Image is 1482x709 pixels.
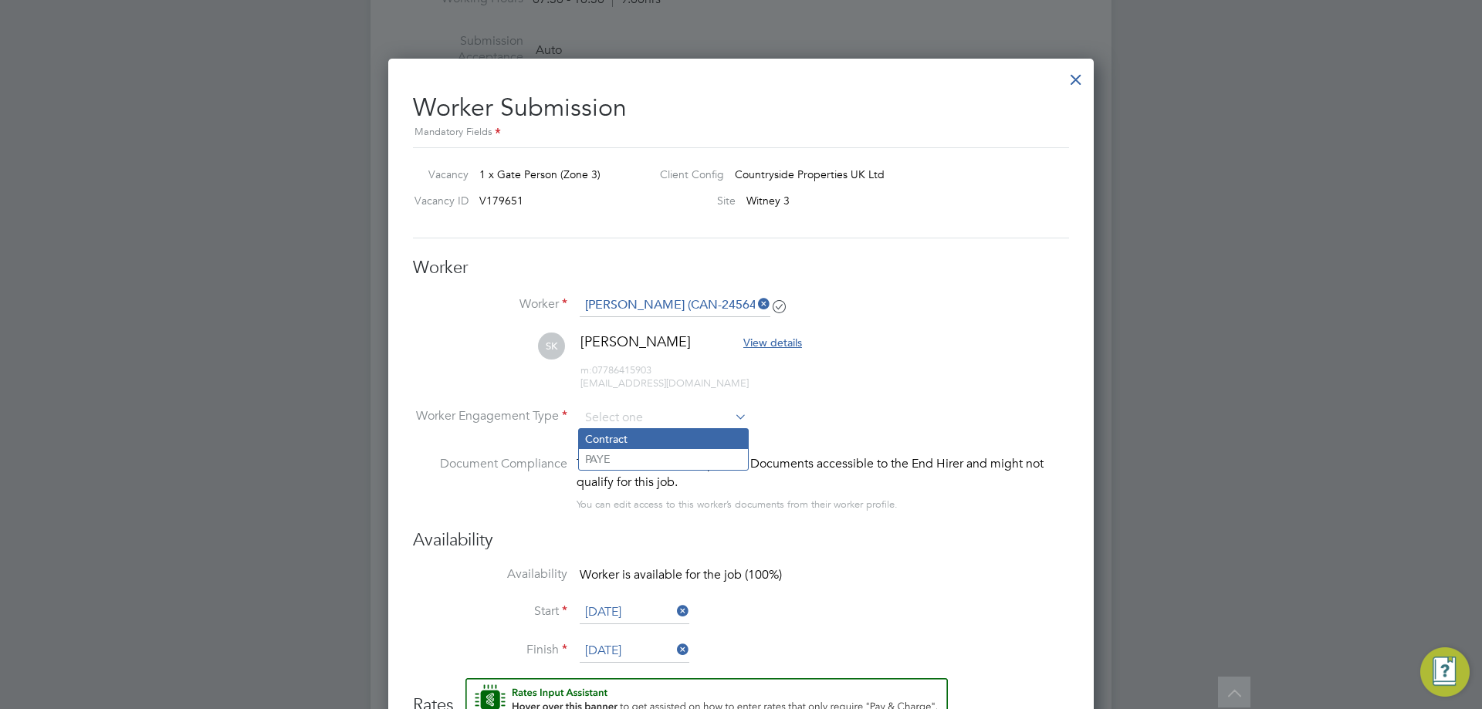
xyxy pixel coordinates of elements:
[407,167,469,181] label: Vacancy
[580,294,770,317] input: Search for...
[413,529,1069,552] h3: Availability
[413,454,567,511] label: Document Compliance
[746,194,790,208] span: Witney 3
[479,194,523,208] span: V179651
[413,603,567,620] label: Start
[1420,647,1470,697] button: Engage Resource Center
[579,449,748,469] li: PAYE
[577,495,898,514] div: You can edit access to this worker’s documents from their worker profile.
[413,124,1069,141] div: Mandatory Fields
[580,363,651,376] span: 07786415903
[579,429,748,449] li: Contract
[580,333,691,350] span: [PERSON_NAME]
[413,566,567,582] label: Availability
[580,376,749,390] span: [EMAIL_ADDRESS][DOMAIN_NAME]
[580,640,689,663] input: Select one
[580,601,689,624] input: Select one
[580,567,782,582] span: Worker is available for the job (100%)
[580,407,747,430] input: Select one
[735,167,885,181] span: Countryside Properties UK Ltd
[580,363,592,376] span: m:
[413,257,1069,279] h3: Worker
[413,80,1069,141] h2: Worker Submission
[538,333,565,360] span: SK
[648,194,736,208] label: Site
[743,336,802,349] span: View details
[413,642,567,658] label: Finish
[577,454,1069,491] div: This worker has no Compliance Documents accessible to the End Hirer and might not qualify for thi...
[407,194,469,208] label: Vacancy ID
[648,167,724,181] label: Client Config
[413,408,567,424] label: Worker Engagement Type
[413,296,567,312] label: Worker
[479,167,601,181] span: 1 x Gate Person (Zone 3)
